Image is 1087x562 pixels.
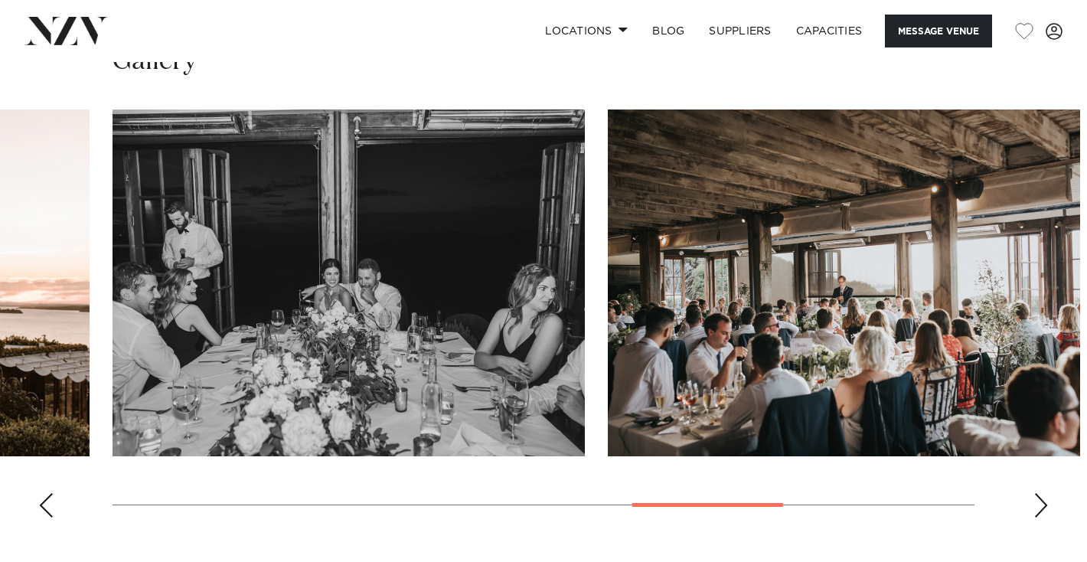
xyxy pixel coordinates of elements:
[697,15,783,47] a: SUPPLIERS
[640,15,697,47] a: BLOG
[784,15,875,47] a: Capacities
[24,17,108,44] img: nzv-logo.png
[113,109,585,456] swiper-slide: 7 / 10
[885,15,992,47] button: Message Venue
[608,109,1080,456] swiper-slide: 8 / 10
[533,15,640,47] a: Locations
